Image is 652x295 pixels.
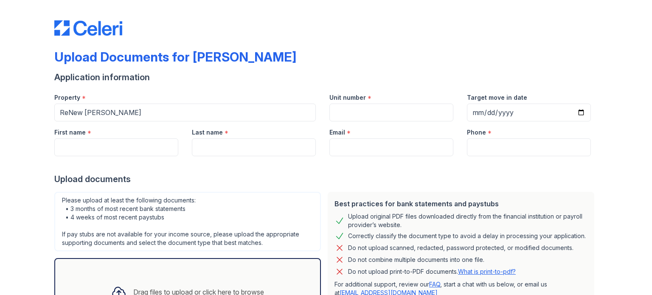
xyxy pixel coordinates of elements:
[54,128,86,137] label: First name
[54,71,598,83] div: Application information
[192,128,223,137] label: Last name
[329,93,366,102] label: Unit number
[54,173,598,185] div: Upload documents
[334,199,587,209] div: Best practices for bank statements and paystubs
[348,243,573,253] div: Do not upload scanned, redacted, password protected, or modified documents.
[329,128,345,137] label: Email
[348,212,587,229] div: Upload original PDF files downloaded directly from the financial institution or payroll provider’...
[54,49,296,65] div: Upload Documents for [PERSON_NAME]
[348,231,586,241] div: Correctly classify the document type to avoid a delay in processing your application.
[467,128,486,137] label: Phone
[54,192,321,251] div: Please upload at least the following documents: • 3 months of most recent bank statements • 4 wee...
[458,268,516,275] a: What is print-to-pdf?
[348,267,516,276] p: Do not upload print-to-PDF documents.
[429,281,440,288] a: FAQ
[54,20,122,36] img: CE_Logo_Blue-a8612792a0a2168367f1c8372b55b34899dd931a85d93a1a3d3e32e68fde9ad4.png
[54,93,80,102] label: Property
[467,93,527,102] label: Target move in date
[348,255,484,265] div: Do not combine multiple documents into one file.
